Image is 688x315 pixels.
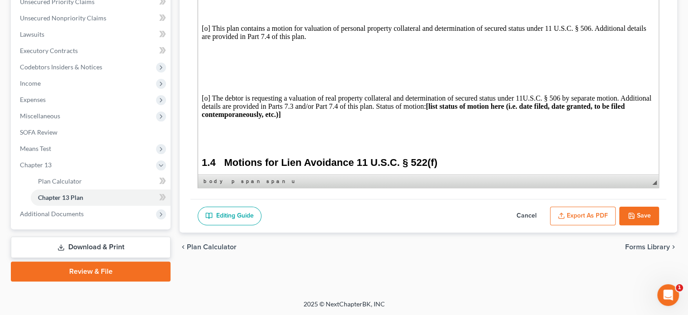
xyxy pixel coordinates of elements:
a: u element [290,177,295,186]
span: Plan Calculator [38,177,82,185]
span: Chapter 13 [20,161,52,169]
span: Resize [652,180,657,185]
span: SOFA Review [20,128,57,136]
a: p element [230,177,238,186]
a: Chapter 13 Plan [31,189,171,206]
span: Income [20,79,41,87]
button: Forms Library chevron_right [625,243,677,251]
span: Plan Calculator [187,243,237,251]
button: chevron_left Plan Calculator [180,243,237,251]
i: chevron_left [180,243,187,251]
a: Lawsuits [13,26,171,43]
a: SOFA Review [13,124,171,141]
span: Executory Contracts [20,47,78,54]
i: chevron_right [670,243,677,251]
iframe: Intercom live chat [657,284,679,306]
a: Review & File [11,262,171,281]
span: Lawsuits [20,30,44,38]
a: body element [202,177,229,186]
span: Forms Library [625,243,670,251]
button: Save [619,207,659,226]
span: 1 [676,284,683,291]
a: Unsecured Nonpriority Claims [13,10,171,26]
a: span element [265,177,289,186]
span: Unsecured Nonpriority Claims [20,14,106,22]
button: Cancel [507,207,546,226]
a: Plan Calculator [31,173,171,189]
span: Means Test [20,145,51,152]
span: Codebtors Insiders & Notices [20,63,102,71]
a: Executory Contracts [13,43,171,59]
button: Export as PDF [550,207,616,226]
span: Additional Documents [20,210,84,218]
a: Download & Print [11,237,171,258]
span: Miscellaneous [20,112,60,120]
span: Chapter 13 Plan [38,194,83,201]
span: Expenses [20,96,46,103]
a: Editing Guide [198,207,261,226]
a: span element [239,177,264,186]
